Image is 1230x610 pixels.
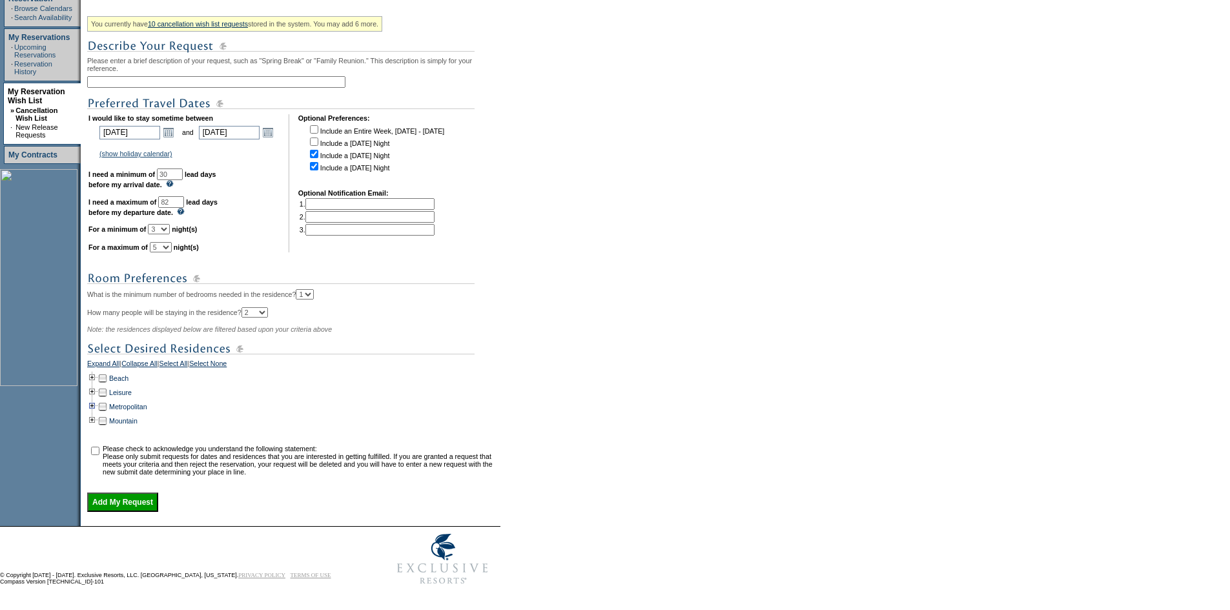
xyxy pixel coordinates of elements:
[8,33,70,42] a: My Reservations
[121,360,158,371] a: Collapse All
[103,445,496,476] td: Please check to acknowledge you understand the following statement: Please only submit requests f...
[109,374,128,382] a: Beach
[15,123,57,139] a: New Release Requests
[87,270,475,287] img: subTtlRoomPreferences.gif
[172,225,197,233] b: night(s)
[238,572,285,578] a: PRIVACY POLICY
[87,12,497,512] div: Please enter a brief description of your request, such as "Spring Break" or "Family Reunion." Thi...
[88,243,148,251] b: For a maximum of
[87,325,332,333] span: Note: the residences displayed below are filtered based upon your criteria above
[166,180,174,187] img: questionMark_lightBlue.gif
[148,20,248,28] a: 10 cancellation wish list requests
[88,198,218,216] b: lead days before my departure date.
[14,60,52,76] a: Reservation History
[300,198,435,210] td: 1.
[109,403,147,411] a: Metropolitan
[15,107,57,122] a: Cancellation Wish List
[11,14,13,21] td: ·
[307,123,444,180] td: Include an Entire Week, [DATE] - [DATE] Include a [DATE] Night Include a [DATE] Night Include a [...
[99,126,160,139] input: Date format: M/D/Y. Shortcut keys: [T] for Today. [UP] or [.] for Next Day. [DOWN] or [,] for Pre...
[8,150,57,159] a: My Contracts
[88,170,155,178] b: I need a minimum of
[109,417,138,425] a: Mountain
[199,126,260,139] input: Date format: M/D/Y. Shortcut keys: [T] for Today. [UP] or [.] for Next Day. [DOWN] or [,] for Pre...
[87,360,119,371] a: Expand All
[88,114,213,122] b: I would like to stay sometime between
[159,360,188,371] a: Select All
[14,14,72,21] a: Search Availability
[109,389,132,396] a: Leisure
[177,208,185,215] img: questionMark_lightBlue.gif
[11,43,13,59] td: ·
[11,60,13,76] td: ·
[298,189,389,197] b: Optional Notification Email:
[87,16,382,32] div: You currently have stored in the system. You may add 6 more.
[8,87,65,105] a: My Reservation Wish List
[87,493,158,512] input: Add My Request
[189,360,227,371] a: Select None
[14,5,72,12] a: Browse Calendars
[88,225,146,233] b: For a minimum of
[87,360,497,371] div: | | |
[298,114,370,122] b: Optional Preferences:
[11,5,13,12] td: ·
[10,123,14,139] td: ·
[180,123,196,141] td: and
[99,150,172,158] a: (show holiday calendar)
[261,125,275,139] a: Open the calendar popup.
[10,107,14,114] b: »
[300,211,435,223] td: 2.
[14,43,56,59] a: Upcoming Reservations
[291,572,331,578] a: TERMS OF USE
[174,243,199,251] b: night(s)
[161,125,176,139] a: Open the calendar popup.
[385,527,500,591] img: Exclusive Resorts
[88,170,216,188] b: lead days before my arrival date.
[300,224,435,236] td: 3.
[88,198,156,206] b: I need a maximum of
